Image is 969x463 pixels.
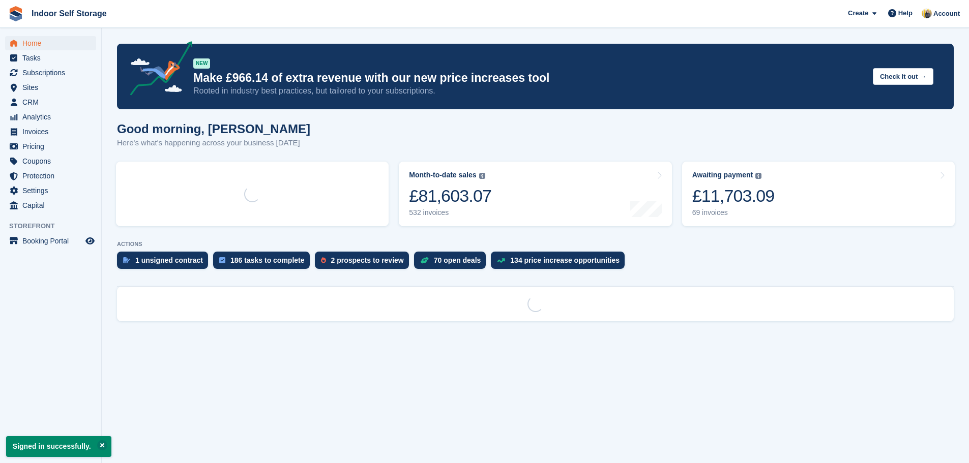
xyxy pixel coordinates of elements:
img: task-75834270c22a3079a89374b754ae025e5fb1db73e45f91037f5363f120a921f8.svg [219,257,225,263]
div: NEW [193,58,210,69]
a: menu [5,198,96,212]
span: Capital [22,198,83,212]
img: price_increase_opportunities-93ffe204e8149a01c8c9dc8f82e8f89637d9d84a8eef4429ea346261dce0b2c0.svg [497,258,505,263]
span: Home [22,36,83,50]
span: Account [933,9,960,19]
span: CRM [22,95,83,109]
span: Analytics [22,110,83,124]
button: Check it out → [873,68,933,85]
span: Help [898,8,913,18]
img: deal-1b604bf984904fb50ccaf53a9ad4b4a5d6e5aea283cecdc64d6e3604feb123c2.svg [420,257,429,264]
div: 186 tasks to complete [230,256,305,264]
a: 134 price increase opportunities [491,252,630,274]
img: Jo Moon [922,8,932,18]
a: menu [5,66,96,80]
a: Preview store [84,235,96,247]
div: 2 prospects to review [331,256,404,264]
img: icon-info-grey-7440780725fd019a000dd9b08b2336e03edf1995a4989e88bcd33f0948082b44.svg [479,173,485,179]
span: Coupons [22,154,83,168]
span: Subscriptions [22,66,83,80]
span: Invoices [22,125,83,139]
a: menu [5,80,96,95]
span: Tasks [22,51,83,65]
img: prospect-51fa495bee0391a8d652442698ab0144808aea92771e9ea1ae160a38d050c398.svg [321,257,326,263]
div: £81,603.07 [409,186,491,206]
img: contract_signature_icon-13c848040528278c33f63329250d36e43548de30e8caae1d1a13099fd9432cc5.svg [123,257,130,263]
span: Sites [22,80,83,95]
a: Awaiting payment £11,703.09 69 invoices [682,162,955,226]
p: Rooted in industry best practices, but tailored to your subscriptions. [193,85,865,97]
div: 1 unsigned contract [135,256,203,264]
p: Here's what's happening across your business [DATE] [117,137,310,149]
a: menu [5,51,96,65]
a: menu [5,125,96,139]
p: Make £966.14 of extra revenue with our new price increases tool [193,71,865,85]
a: Month-to-date sales £81,603.07 532 invoices [399,162,671,226]
a: menu [5,95,96,109]
span: Storefront [9,221,101,231]
img: price-adjustments-announcement-icon-8257ccfd72463d97f412b2fc003d46551f7dbcb40ab6d574587a9cd5c0d94... [122,41,193,99]
a: 2 prospects to review [315,252,414,274]
img: icon-info-grey-7440780725fd019a000dd9b08b2336e03edf1995a4989e88bcd33f0948082b44.svg [755,173,761,179]
p: ACTIONS [117,241,954,248]
span: Pricing [22,139,83,153]
a: menu [5,234,96,248]
a: Indoor Self Storage [27,5,111,22]
div: 532 invoices [409,208,491,217]
p: Signed in successfully. [6,436,111,457]
span: Booking Portal [22,234,83,248]
span: Protection [22,169,83,183]
div: Awaiting payment [692,171,753,179]
a: menu [5,183,96,198]
a: 1 unsigned contract [117,252,213,274]
h1: Good morning, [PERSON_NAME] [117,122,310,136]
span: Create [848,8,868,18]
div: £11,703.09 [692,186,775,206]
div: 69 invoices [692,208,775,217]
div: Month-to-date sales [409,171,476,179]
a: 186 tasks to complete [213,252,315,274]
a: menu [5,139,96,153]
div: 134 price increase opportunities [510,256,620,264]
a: menu [5,154,96,168]
span: Settings [22,183,83,198]
a: menu [5,36,96,50]
div: 70 open deals [434,256,481,264]
a: 70 open deals [414,252,491,274]
img: stora-icon-8386f47178a22dfd0bd8f6a31ec36ba5ce8667c1dd55bd0f319d3a0aa187defe.svg [8,6,23,21]
a: menu [5,169,96,183]
a: menu [5,110,96,124]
